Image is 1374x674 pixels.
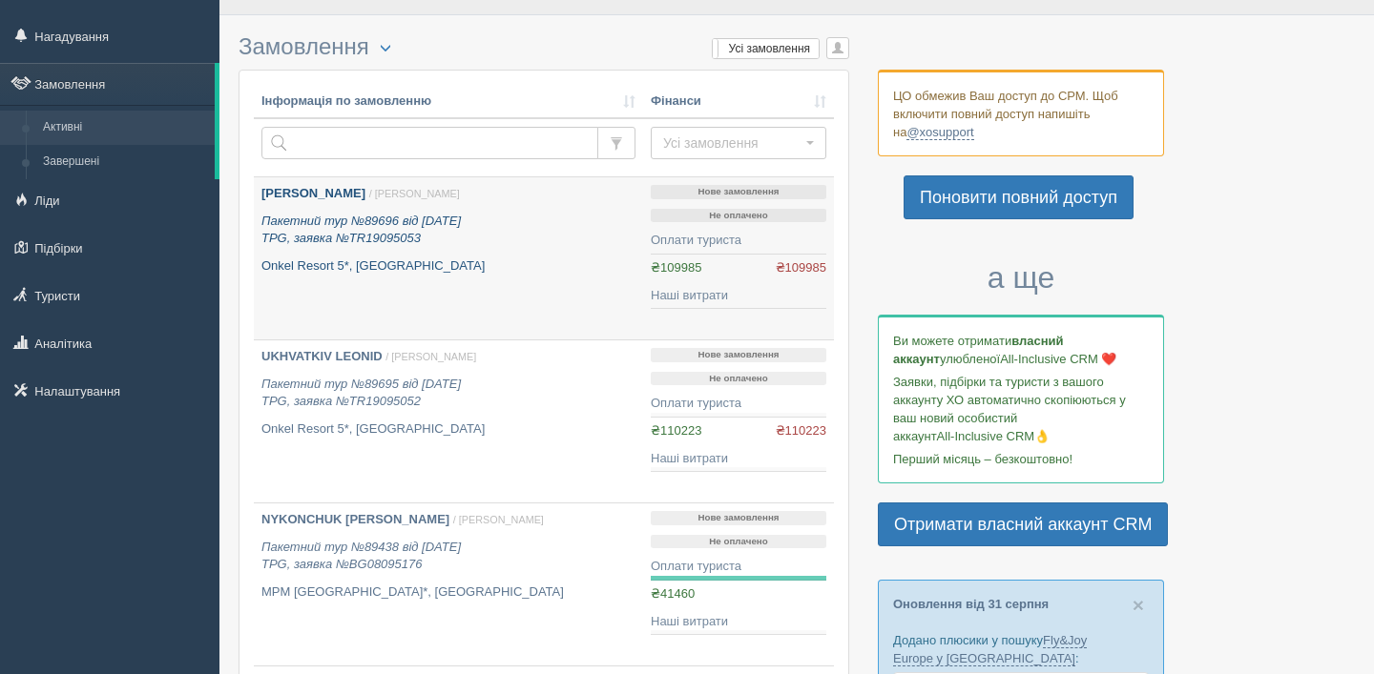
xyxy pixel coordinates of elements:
[776,259,826,277] span: ₴109985
[893,373,1149,445] p: Заявки, підбірки та туристи з вашого аккаунту ХО автоматично скопіюються у ваш новий особистий ак...
[663,133,801,153] span: Усі замовлення
[651,185,826,199] p: Нове замовлення
[254,177,643,339] a: [PERSON_NAME] / [PERSON_NAME] Пакетний тур №89696 від [DATE]TPG, заявка №TR19095053 Onkel Resort ...
[651,372,826,386] p: Не оплачено
[239,34,849,60] h3: Замовлення
[369,188,460,199] span: / [PERSON_NAME]
[261,92,635,111] a: Інформація по замовленню
[878,502,1168,546] a: Отримати власний аккаунт CRM
[261,349,383,363] b: UKHVATKIV LEONID
[651,613,826,631] div: Наші витрати
[651,348,826,362] p: Нове замовлення
[453,514,544,525] span: / [PERSON_NAME]
[651,395,826,413] div: Оплати туриста
[893,450,1149,468] p: Перший місяць – безкоштовно!
[651,535,826,549] p: Не оплачено
[651,92,826,111] a: Фінанси
[651,586,695,601] span: ₴41460
[254,340,643,502] a: UKHVATKIV LEONID / [PERSON_NAME] Пакетний тур №89695 від [DATE]TPG, заявка №TR19095052 Onkel Reso...
[878,70,1164,156] div: ЦО обмежив Ваш доступ до СРМ. Щоб включити повний доступ напишіть на
[34,111,215,145] a: Активні
[261,583,635,602] p: MPM [GEOGRAPHIC_DATA]*, [GEOGRAPHIC_DATA]
[893,597,1049,611] a: Оновлення від 31 серпня
[261,214,461,246] i: Пакетний тур №89696 від [DATE] TPG, заявка №TR19095053
[651,558,826,576] div: Оплати туриста
[261,540,461,572] i: Пакетний тур №89438 від [DATE] TPG, заявка №BG08095176
[893,633,1087,666] a: Fly&Joy Europe у [GEOGRAPHIC_DATA]
[385,351,476,362] span: / [PERSON_NAME]
[34,145,215,179] a: Завершені
[878,261,1164,295] h3: а ще
[893,332,1149,368] p: Ви можете отримати улюбленої
[776,422,826,440] span: ₴110223
[651,232,826,250] div: Оплати туриста
[651,511,826,525] p: Нове замовлення
[1133,595,1144,615] button: Close
[906,125,973,140] a: @xosupport
[254,503,643,665] a: NYKONCHUK [PERSON_NAME] / [PERSON_NAME] Пакетний тур №89438 від [DATE]TPG, заявка №BG08095176 MPM...
[651,209,826,223] p: Не оплачено
[1133,594,1144,616] span: ×
[651,450,826,468] div: Наші витрати
[651,423,701,438] span: ₴110223
[713,39,819,58] label: Усі замовлення
[261,420,635,439] p: Onkel Resort 5*, [GEOGRAPHIC_DATA]
[893,631,1149,667] p: Додано плюсики у пошуку :
[937,429,1051,443] span: All-Inclusive CRM👌
[893,334,1064,366] b: власний аккаунт
[651,127,826,159] button: Усі замовлення
[261,186,365,200] b: [PERSON_NAME]
[904,175,1134,219] a: Поновити повний доступ
[261,127,598,159] input: Пошук за номером замовлення, ПІБ або паспортом туриста
[261,257,635,276] p: Onkel Resort 5*, [GEOGRAPHIC_DATA]
[651,287,826,305] div: Наші витрати
[1000,352,1116,366] span: All-Inclusive CRM ❤️
[261,512,449,526] b: NYKONCHUK [PERSON_NAME]
[261,377,461,409] i: Пакетний тур №89695 від [DATE] TPG, заявка №TR19095052
[651,260,701,275] span: ₴109985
